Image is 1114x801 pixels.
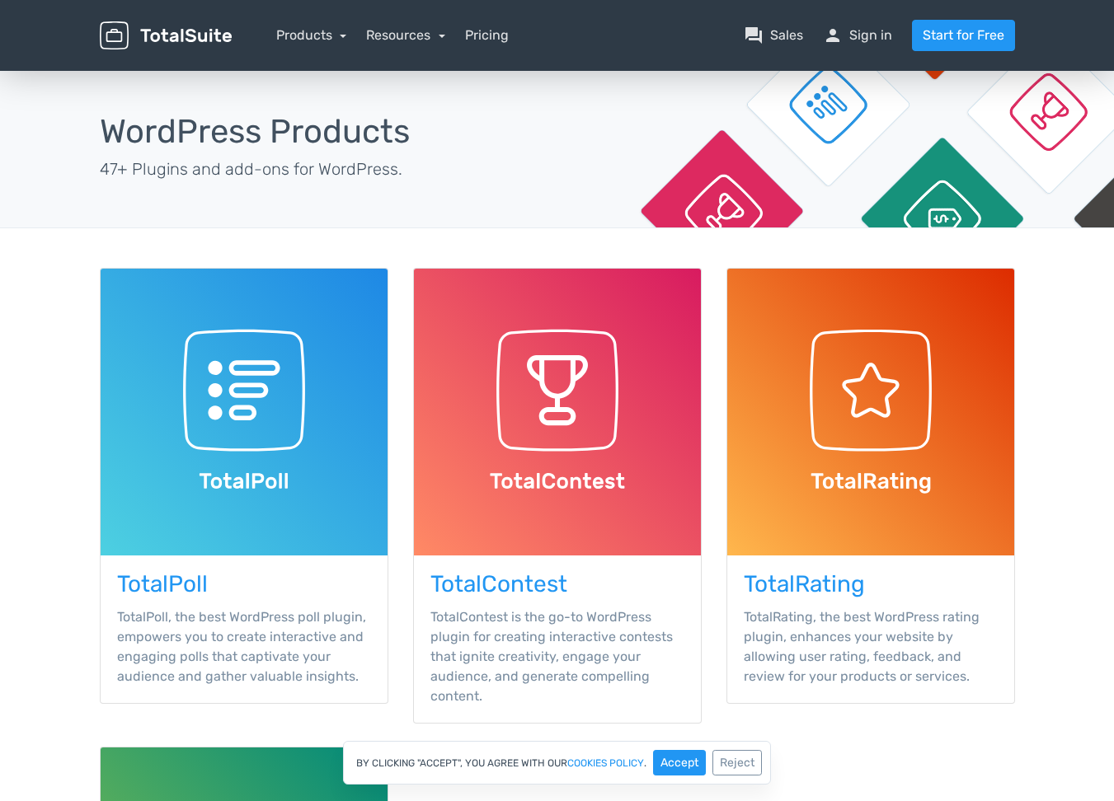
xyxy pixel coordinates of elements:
[744,26,764,45] span: question_answer
[276,27,347,43] a: Products
[100,114,545,150] h1: WordPress Products
[744,572,998,597] h3: TotalRating WordPress Plugin
[653,750,706,775] button: Accept
[100,21,232,50] img: TotalSuite for WordPress
[343,741,771,785] div: By clicking "Accept", you agree with our .
[100,268,388,704] a: TotalPoll TotalPoll, the best WordPress poll plugin, empowers you to create interactive and engag...
[912,20,1015,51] a: Start for Free
[414,269,701,555] img: TotalContest WordPress Plugin
[567,758,644,768] a: cookies policy
[727,269,1014,555] img: TotalRating WordPress Plugin
[744,26,803,45] a: question_answerSales
[823,26,843,45] span: person
[430,607,684,706] p: TotalContest is the go-to WordPress plugin for creating interactive contests that ignite creativi...
[726,268,1015,704] a: TotalRating TotalRating, the best WordPress rating plugin, enhances your website by allowing user...
[117,572,371,597] h3: TotalPoll WordPress Plugin
[100,157,545,181] p: 47+ Plugins and add-ons for WordPress.
[117,607,371,686] p: TotalPoll, the best WordPress poll plugin, empowers you to create interactive and engaging polls ...
[744,609,980,684] span: TotalRating, the best WordPress rating plugin, enhances your website by allowing user rating, fee...
[465,26,509,45] a: Pricing
[101,269,388,555] img: TotalPoll WordPress Plugin
[823,26,892,45] a: personSign in
[366,27,445,43] a: Resources
[413,268,702,724] a: TotalContest TotalContest is the go-to WordPress plugin for creating interactive contests that ig...
[712,750,762,775] button: Reject
[430,572,684,597] h3: TotalContest WordPress Plugin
